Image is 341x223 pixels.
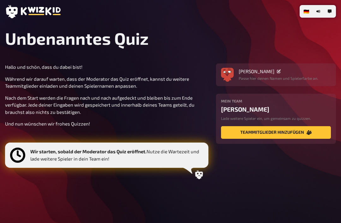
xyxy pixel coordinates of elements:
[5,120,208,127] p: Und nun wünschen wir frohes Quizzen!
[30,148,203,162] p: Nutze die Wartezeit und lade weitere Spieler in dein Team ein!
[5,75,208,90] p: Während wir darauf warten, dass der Moderator das Quiz eröffnet, kannst du weitere Teammitglieder...
[221,99,331,103] h4: Mein Team
[221,106,331,113] div: [PERSON_NAME]
[5,94,208,116] p: Nach dem Start werden die Fragen nach und nach aufgedeckt und bleiben bis zum Ende verfügbar. Jed...
[301,6,312,16] li: 🇩🇪
[5,28,336,48] h1: Unbenanntes Quiz
[221,67,234,79] img: Avatar
[30,149,147,154] b: Wir starten, sobald der Moderator das Quiz eröffnet.
[221,115,331,121] p: Lade weitere Spieler ein, um gemeinsam zu quizzen.
[239,75,318,81] p: Passe hier deinen Namen und Spielerfarbe an.
[221,68,234,81] button: Avatar
[239,68,274,74] span: [PERSON_NAME]
[5,63,208,71] p: Hallo und schön, dass du dabei bist!
[221,126,331,139] button: Teammitglieder hinzufügen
